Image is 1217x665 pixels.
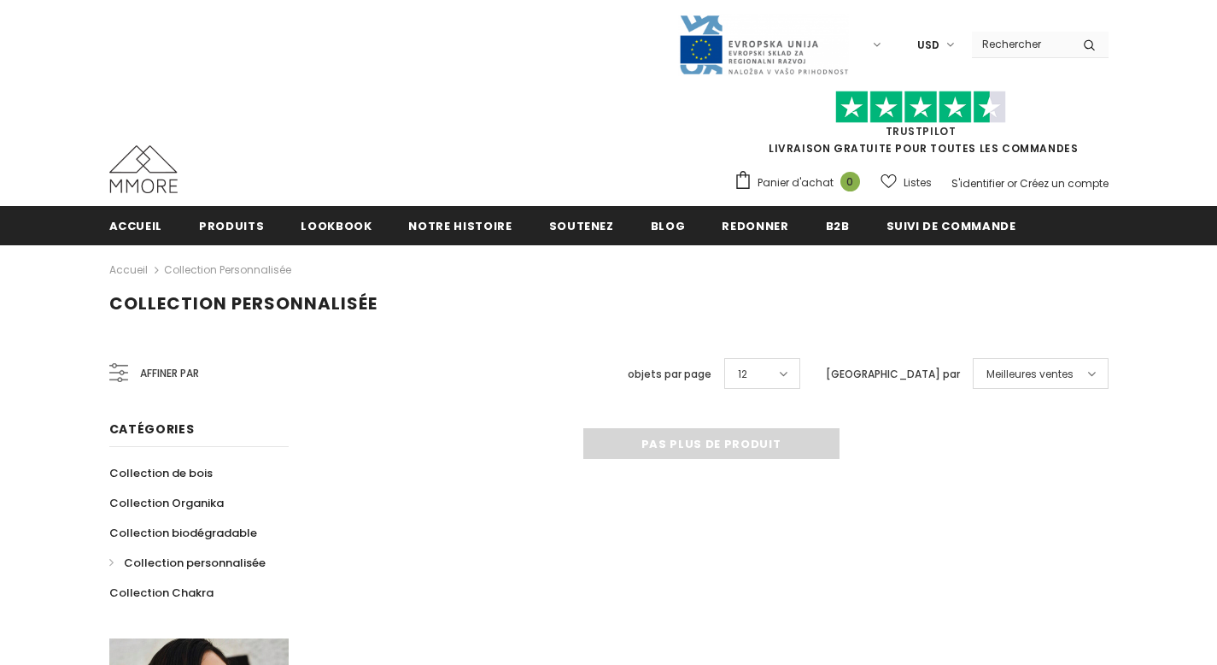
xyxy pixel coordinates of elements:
a: Collection personnalisée [164,262,291,277]
a: Collection biodégradable [109,518,257,548]
span: Collection Organika [109,495,224,511]
span: Collection personnalisée [109,291,377,315]
a: Notre histoire [408,206,512,244]
span: Affiner par [140,364,199,383]
span: or [1007,176,1017,191]
a: Blog [651,206,686,244]
span: USD [917,37,939,54]
a: Listes [881,168,932,197]
a: B2B [826,206,850,244]
span: Redonner [722,218,788,234]
a: Produits [199,206,264,244]
a: Collection de bois [109,458,213,488]
a: Lookbook [301,206,372,244]
a: Suivi de commande [886,206,1016,244]
a: soutenez [549,206,614,244]
span: Lookbook [301,218,372,234]
span: Blog [651,218,686,234]
span: Accueil [109,218,163,234]
a: Javni Razpis [678,37,849,51]
span: Catégories [109,421,195,438]
a: Créez un compte [1020,176,1109,191]
a: Collection Chakra [109,578,214,608]
a: Accueil [109,260,148,280]
a: S'identifier [951,176,1004,191]
img: Javni Razpis [678,14,849,76]
span: LIVRAISON GRATUITE POUR TOUTES LES COMMANDES [734,98,1109,156]
a: Panier d'achat 0 [734,170,869,196]
a: Collection personnalisée [109,548,266,578]
span: soutenez [549,218,614,234]
label: objets par page [628,366,711,383]
span: 0 [840,172,860,191]
span: Notre histoire [408,218,512,234]
span: Suivi de commande [886,218,1016,234]
a: Redonner [722,206,788,244]
label: [GEOGRAPHIC_DATA] par [826,366,960,383]
img: Faites confiance aux étoiles pilotes [835,91,1006,124]
input: Search Site [972,32,1070,56]
span: 12 [738,366,747,383]
a: Accueil [109,206,163,244]
span: B2B [826,218,850,234]
a: Collection Organika [109,488,224,518]
span: Collection de bois [109,465,213,481]
span: Produits [199,218,264,234]
span: Meilleures ventes [986,366,1074,383]
span: Collection personnalisée [124,555,266,571]
span: Listes [904,174,932,191]
a: TrustPilot [886,124,957,138]
img: Cas MMORE [109,145,178,193]
span: Collection biodégradable [109,525,257,541]
span: Collection Chakra [109,585,214,601]
span: Panier d'achat [758,174,834,191]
